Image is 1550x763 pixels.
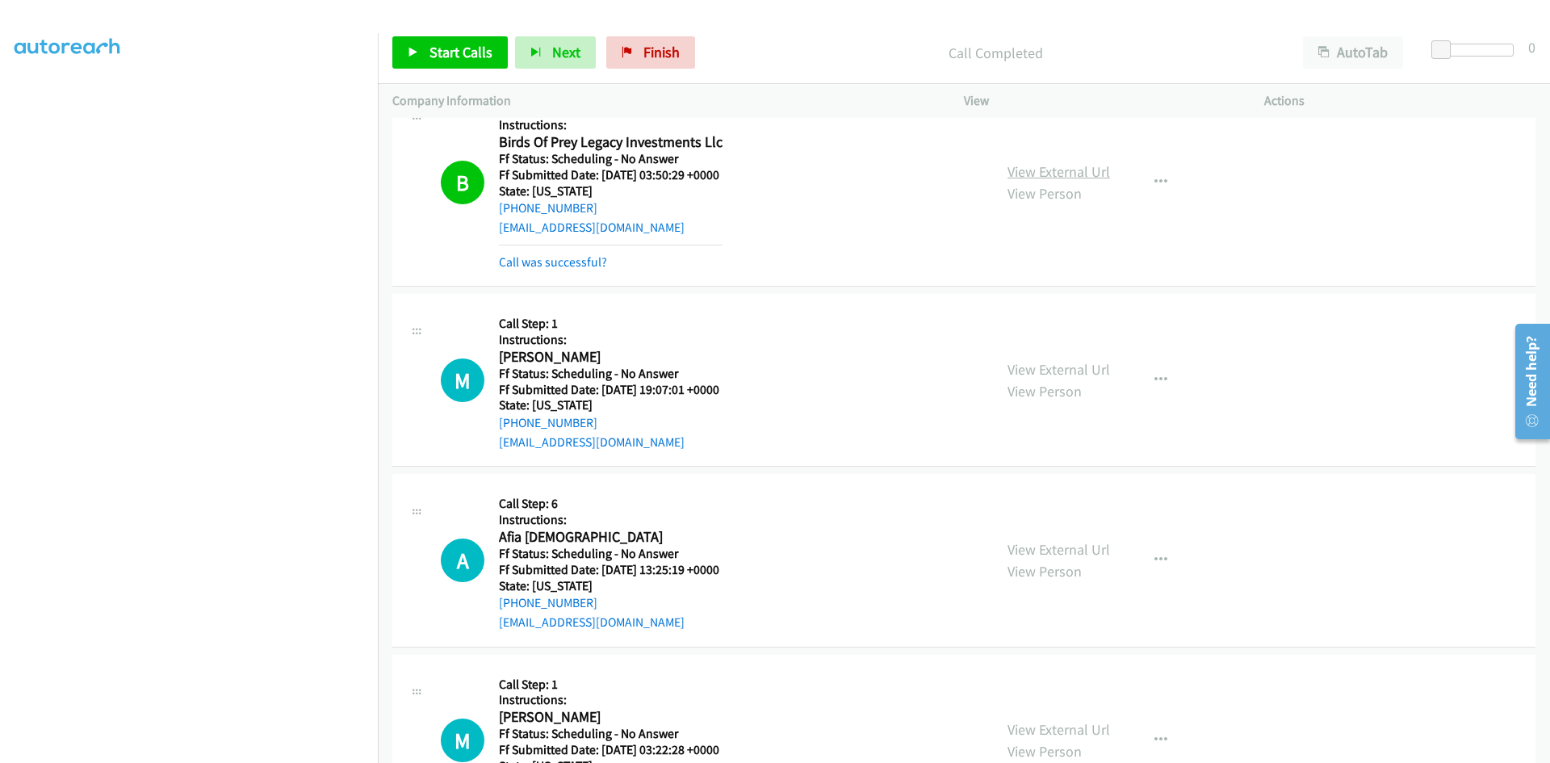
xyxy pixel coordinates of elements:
[441,161,484,204] h1: B
[964,91,1235,111] p: View
[717,42,1274,64] p: Call Completed
[499,708,719,727] h2: [PERSON_NAME]
[441,539,484,582] h1: A
[499,692,719,708] h5: Instructions:
[499,133,723,152] h2: Birds Of Prey Legacy Investments Llc
[1007,162,1110,181] a: View External Url
[1007,360,1110,379] a: View External Url
[499,220,685,235] a: [EMAIL_ADDRESS][DOMAIN_NAME]
[499,117,723,133] h5: Instructions:
[499,183,723,199] h5: State: [US_STATE]
[499,726,719,742] h5: Ff Status: Scheduling - No Answer
[499,316,719,332] h5: Call Step: 1
[1264,91,1535,111] p: Actions
[1528,36,1535,58] div: 0
[499,332,719,348] h5: Instructions:
[499,397,719,413] h5: State: [US_STATE]
[499,595,597,610] a: [PHONE_NUMBER]
[1303,36,1403,69] button: AutoTab
[499,528,719,547] h2: Afia [DEMOGRAPHIC_DATA]
[643,43,680,61] span: Finish
[606,36,695,69] a: Finish
[499,415,597,430] a: [PHONE_NUMBER]
[429,43,492,61] span: Start Calls
[499,348,719,367] h2: [PERSON_NAME]
[441,719,484,762] h1: M
[392,36,508,69] a: Start Calls
[441,719,484,762] div: The call is yet to be attempted
[499,614,685,630] a: [EMAIL_ADDRESS][DOMAIN_NAME]
[1439,44,1514,57] div: Delay between calls (in seconds)
[499,562,719,578] h5: Ff Submitted Date: [DATE] 13:25:19 +0000
[499,200,597,216] a: [PHONE_NUMBER]
[499,151,723,167] h5: Ff Status: Scheduling - No Answer
[1007,382,1082,400] a: View Person
[552,43,580,61] span: Next
[499,366,719,382] h5: Ff Status: Scheduling - No Answer
[1503,317,1550,446] iframe: Resource Center
[499,254,607,270] a: Call was successful?
[1007,562,1082,581] a: View Person
[499,512,719,528] h5: Instructions:
[1007,540,1110,559] a: View External Url
[515,36,596,69] button: Next
[1007,184,1082,203] a: View Person
[499,677,719,693] h5: Call Step: 1
[441,539,484,582] div: The call is yet to be attempted
[499,167,723,183] h5: Ff Submitted Date: [DATE] 03:50:29 +0000
[499,496,719,512] h5: Call Step: 6
[392,91,935,111] p: Company Information
[499,742,719,758] h5: Ff Submitted Date: [DATE] 03:22:28 +0000
[499,382,719,398] h5: Ff Submitted Date: [DATE] 19:07:01 +0000
[499,578,719,594] h5: State: [US_STATE]
[499,546,719,562] h5: Ff Status: Scheduling - No Answer
[441,358,484,402] h1: M
[1007,742,1082,761] a: View Person
[499,434,685,450] a: [EMAIL_ADDRESS][DOMAIN_NAME]
[1007,720,1110,739] a: View External Url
